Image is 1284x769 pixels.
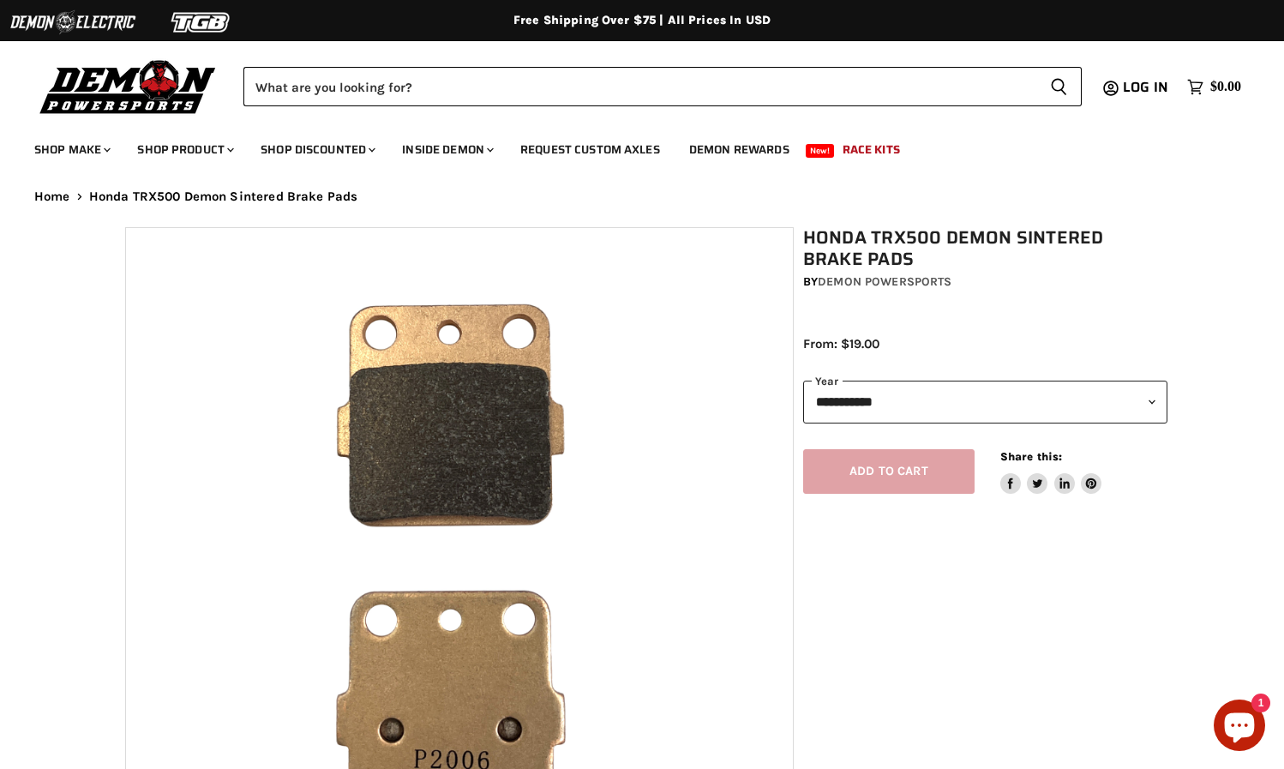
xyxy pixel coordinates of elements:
[507,132,673,167] a: Request Custom Axles
[803,336,879,351] span: From: $19.00
[21,125,1237,167] ul: Main menu
[9,6,137,39] img: Demon Electric Logo 2
[830,132,913,167] a: Race Kits
[1000,449,1102,495] aside: Share this:
[676,132,802,167] a: Demon Rewards
[243,67,1036,106] input: Search
[1123,76,1168,98] span: Log in
[1210,79,1241,95] span: $0.00
[1000,450,1062,463] span: Share this:
[34,56,222,117] img: Demon Powersports
[803,227,1167,270] h1: Honda TRX500 Demon Sintered Brake Pads
[248,132,386,167] a: Shop Discounted
[137,6,266,39] img: TGB Logo 2
[803,273,1167,291] div: by
[1209,700,1270,755] inbox-online-store-chat: Shopify online store chat
[1115,80,1179,95] a: Log in
[1179,75,1250,99] a: $0.00
[243,67,1082,106] form: Product
[818,274,951,289] a: Demon Powersports
[21,132,121,167] a: Shop Make
[803,381,1167,423] select: year
[124,132,244,167] a: Shop Product
[806,144,835,158] span: New!
[34,189,70,204] a: Home
[389,132,504,167] a: Inside Demon
[1036,67,1082,106] button: Search
[89,189,358,204] span: Honda TRX500 Demon Sintered Brake Pads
